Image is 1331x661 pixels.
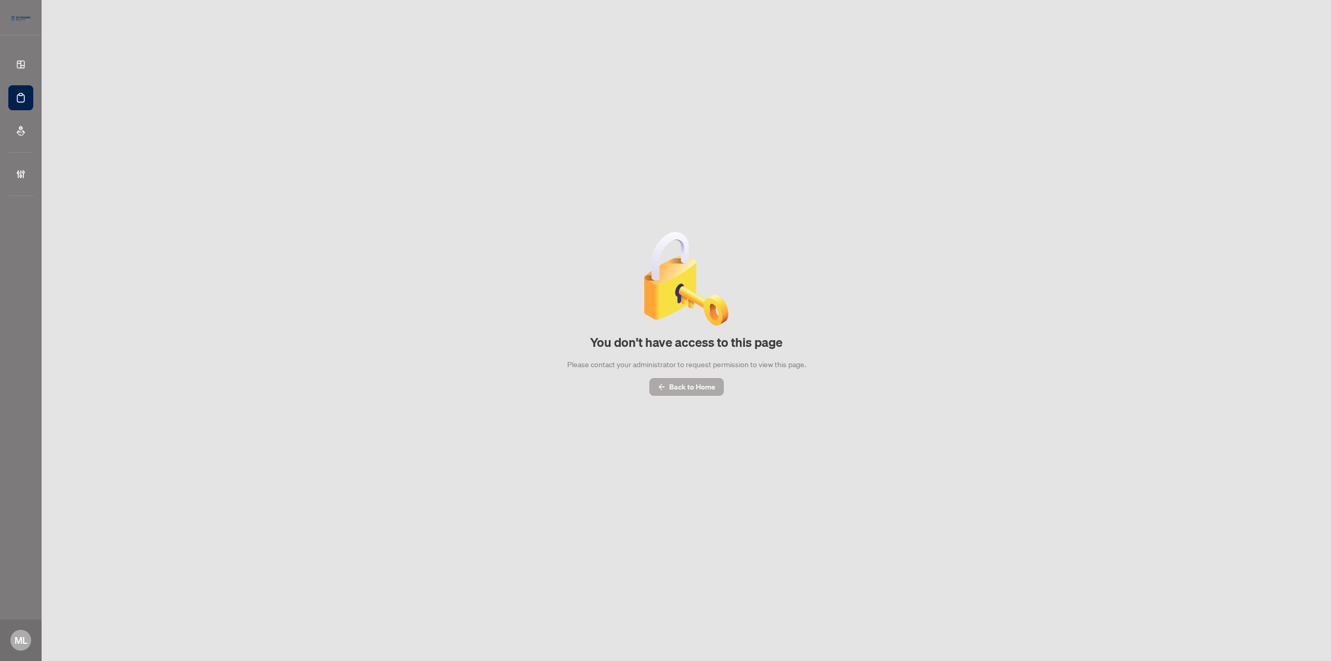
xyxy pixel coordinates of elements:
span: Back to Home [669,379,715,395]
span: ML [15,633,28,647]
button: Open asap [1289,625,1321,656]
span: arrow-left [658,383,665,391]
button: Back to Home [649,378,724,396]
h2: You don't have access to this page [590,334,782,351]
img: Null State Icon [640,232,733,326]
div: Please contact your administrator to request permission to view this page. [567,359,806,370]
img: logo [8,13,33,23]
